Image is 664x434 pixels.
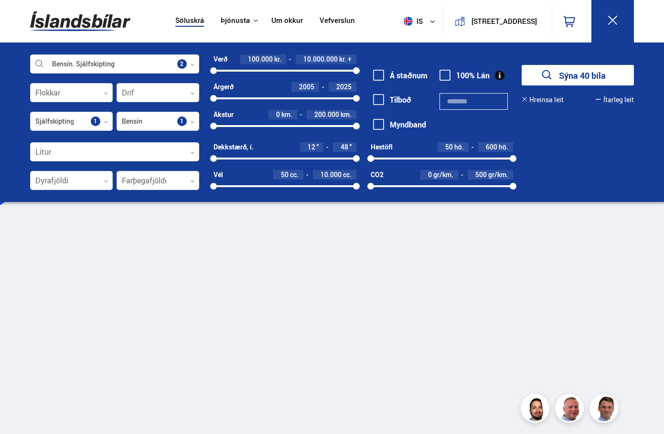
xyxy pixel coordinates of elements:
[373,71,428,80] label: Á staðnum
[214,83,234,91] div: Árgerð
[281,170,289,179] span: 50
[281,111,292,118] span: km.
[499,143,508,151] span: hö.
[591,395,620,424] img: FbJEzSuNWCJXmdc-.webp
[522,96,564,104] button: Hreinsa leit
[290,171,299,179] span: cc.
[30,6,130,37] img: G0Ugv5HjCgRt.svg
[371,171,384,179] div: CO2
[400,7,443,35] button: is
[404,17,413,26] img: svg+xml;base64,PHN2ZyB4bWxucz0iaHR0cDovL3d3dy53My5vcmcvMjAwMC9zdmciIHdpZHRoPSI1MTIiIGhlaWdodD0iNT...
[469,17,539,25] button: [STREET_ADDRESS]
[308,142,315,151] span: 12
[336,82,352,91] span: 2025
[433,171,453,179] span: gr/km.
[522,395,551,424] img: nhp88E3Fdnt1Opn2.png
[299,82,314,91] span: 2005
[454,143,464,151] span: hö.
[449,8,546,35] a: [STREET_ADDRESS]
[274,55,281,63] span: kr.
[303,54,338,64] span: 10.000.000
[400,17,424,26] span: is
[321,170,342,179] span: 10.000
[445,142,453,151] span: 50
[214,55,227,63] div: Verð
[214,171,223,179] div: Vél
[320,16,355,26] a: Vefverslun
[8,4,36,32] button: Opna LiveChat spjallviðmót
[175,16,204,26] a: Söluskrá
[486,142,497,151] span: 600
[557,395,585,424] img: siFngHWaQ9KaOqBr.png
[317,143,319,151] span: ''
[522,65,634,85] button: Sýna 40 bíla
[439,71,490,80] label: 100% Lán
[214,143,254,151] div: Dekkstærð, í.
[248,54,273,64] span: 100.000
[339,55,346,63] span: kr.
[276,110,280,119] span: 0
[596,96,634,104] button: Ítarleg leit
[221,16,250,25] button: Þjónusta
[428,170,432,179] span: 0
[475,170,487,179] span: 500
[341,111,352,118] span: km.
[314,110,339,119] span: 200.000
[488,171,508,179] span: gr/km.
[371,143,393,151] div: Hestöfl
[350,143,352,151] span: ''
[214,111,234,118] div: Akstur
[373,95,411,104] label: Tilboð
[373,120,426,129] label: Myndband
[343,171,352,179] span: cc.
[271,16,303,26] a: Um okkur
[348,55,352,63] span: +
[341,142,348,151] span: 48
